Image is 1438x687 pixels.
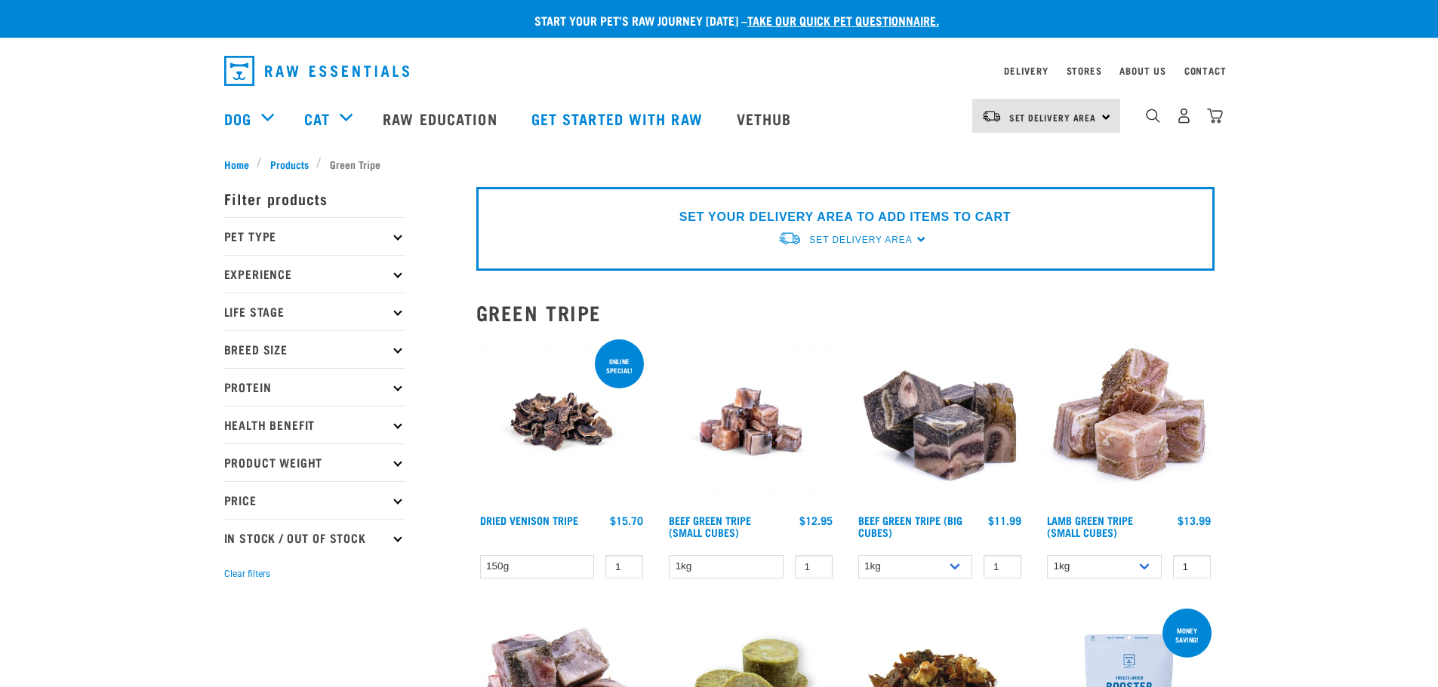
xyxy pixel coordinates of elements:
a: Stores [1067,68,1102,73]
div: $15.70 [610,514,643,526]
p: In Stock / Out Of Stock [224,519,405,557]
p: Pet Type [224,217,405,255]
a: Beef Green Tripe (Big Cubes) [858,517,962,535]
div: ONLINE SPECIAL! [595,350,644,382]
img: home-icon@2x.png [1207,108,1223,124]
nav: breadcrumbs [224,156,1215,172]
a: Lamb Green Tripe (Small Cubes) [1047,517,1133,535]
span: Products [270,156,309,172]
input: 1 [1173,555,1211,578]
a: Home [224,156,257,172]
a: Get started with Raw [516,88,722,149]
img: Dried Vension Tripe 1691 [476,336,648,508]
img: Raw Essentials Logo [224,56,409,86]
img: Beef Tripe Bites 1634 [665,336,836,508]
span: Home [224,156,249,172]
div: Money saving! [1162,619,1212,651]
img: 1044 Green Tripe Beef [854,336,1026,508]
a: Delivery [1004,68,1048,73]
a: Dried Venison Tripe [480,517,578,523]
div: $11.99 [988,514,1021,526]
p: Life Stage [224,293,405,330]
img: van-moving.png [778,231,802,247]
span: Set Delivery Area [1009,115,1097,120]
a: Raw Education [368,88,516,149]
p: Breed Size [224,330,405,368]
img: 1133 Green Tripe Lamb Small Cubes 01 [1043,336,1215,508]
input: 1 [984,555,1021,578]
input: 1 [605,555,643,578]
p: Filter products [224,179,405,217]
p: Product Weight [224,443,405,481]
h2: Green Tripe [476,301,1215,324]
a: take our quick pet questionnaire. [747,17,939,23]
a: Vethub [722,88,811,149]
div: $13.99 [1178,514,1211,526]
a: Contact [1184,68,1227,73]
button: Clear filters [224,567,270,581]
a: Dog [224,107,251,130]
p: Health Benefit [224,406,405,443]
a: Products [262,156,316,172]
div: $12.95 [799,514,833,526]
a: Beef Green Tripe (Small Cubes) [669,517,751,535]
p: SET YOUR DELIVERY AREA TO ADD ITEMS TO CART [679,208,1011,226]
p: Price [224,481,405,519]
nav: dropdown navigation [212,50,1227,92]
a: About Us [1119,68,1165,73]
img: home-icon-1@2x.png [1146,109,1160,123]
input: 1 [795,555,833,578]
p: Protein [224,368,405,406]
p: Experience [224,255,405,293]
a: Cat [304,107,330,130]
img: van-moving.png [981,109,1002,123]
span: Set Delivery Area [809,235,912,245]
img: user.png [1176,108,1192,124]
